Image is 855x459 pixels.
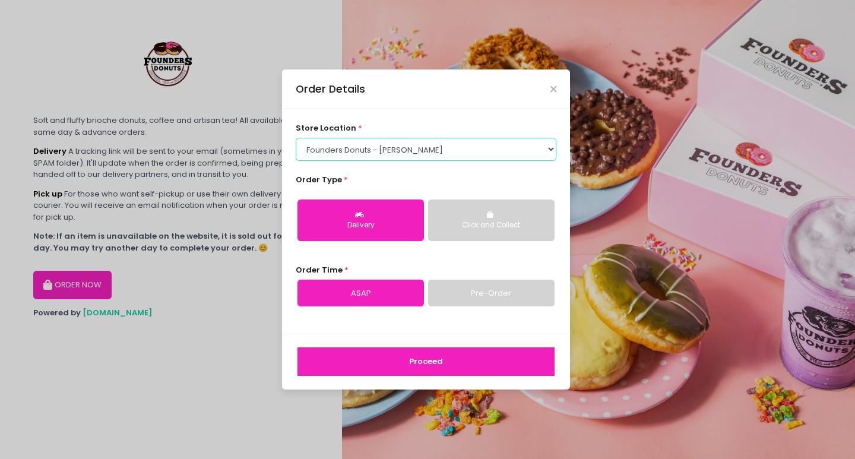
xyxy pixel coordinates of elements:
button: Close [550,86,556,92]
div: Order Details [296,81,365,97]
div: Click and Collect [436,220,546,231]
span: Order Time [296,264,343,276]
div: Delivery [306,220,416,231]
a: ASAP [297,280,424,307]
span: Order Type [296,174,342,185]
button: Proceed [297,347,555,376]
a: Pre-Order [428,280,555,307]
span: store location [296,122,356,134]
button: Click and Collect [428,200,555,241]
button: Delivery [297,200,424,241]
